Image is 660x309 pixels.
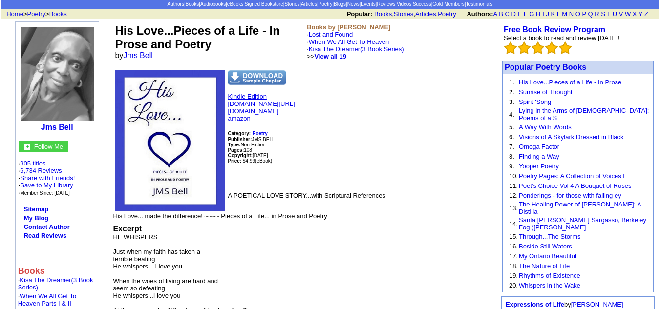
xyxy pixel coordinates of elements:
[19,160,75,196] font: · ·
[519,153,559,160] a: Finding a Way
[307,53,346,60] font: >>
[509,205,518,212] font: 13.
[509,124,514,131] font: 5.
[595,10,599,18] a: R
[509,220,518,227] font: 14.
[24,214,49,222] a: My Blog
[347,10,657,18] font: , , ,
[506,301,564,308] a: Expressions of Life
[228,174,472,184] iframe: fb:like Facebook Social Plugin
[518,41,531,54] img: bigemptystars.png
[524,10,528,18] a: F
[467,10,493,18] b: Authors:
[200,1,226,7] a: Audiobooks
[167,1,492,7] span: | | | | | | | | | | | | | | |
[519,182,631,189] a: Poet’s Choice Vol 4 A Bouquet of Roses
[499,10,503,18] a: B
[415,10,436,18] a: Articles
[619,10,623,18] a: V
[633,10,637,18] a: X
[309,31,353,38] a: Lost and Found
[519,143,559,150] a: Omega Factor
[504,34,620,41] font: Select a book to read and review [DATE]!
[519,243,572,250] a: Beside Still Waters
[49,10,67,18] a: Books
[6,10,23,18] a: Home
[509,272,518,279] font: 19.
[228,137,252,142] b: Publisher:
[123,51,152,60] a: Jms Bell
[438,10,456,18] a: Poetry
[509,252,518,260] font: 17.
[519,282,580,289] a: Whispers in the Wake
[34,142,63,150] a: Follow Me
[505,10,509,18] a: C
[504,25,605,34] a: Free Book Review Program
[519,163,559,170] a: Yooper Poetry
[519,252,576,260] a: My Ontario Beautiful
[377,1,395,7] a: Reviews
[347,10,373,18] b: Popular:
[18,292,76,307] a: When We All Get To Heaven Parts I & II
[18,291,19,292] img: shim.gif
[545,41,558,54] img: bigemptystars.png
[397,1,411,7] a: Videos
[18,276,93,291] a: Kisa The Dreamer(3 Book Series)
[529,10,534,18] a: G
[505,63,586,71] font: Popular Poetry Books
[509,143,514,150] font: 7.
[307,31,404,60] font: ·
[228,142,240,147] b: Type:
[519,133,623,141] a: Visions of A Skylark Dressed in Black
[519,216,646,231] a: Santa [PERSON_NAME] Sargasso, Berkeley Fog ([PERSON_NAME]
[519,272,580,279] a: Rhythms of Existence
[532,41,544,54] img: bigemptystars.png
[228,115,250,122] a: amazon
[115,70,225,211] img: See larger image
[243,158,255,164] font: $4.99
[115,24,279,51] font: His Love...Pieces of a Life - In Prose and Poetry
[228,147,244,153] b: Pages:
[34,143,63,150] font: Follow Me
[613,10,617,18] a: U
[307,45,404,60] font: ·
[24,232,66,239] a: Read Reviews
[21,27,94,121] img: 108732.jpg
[113,225,142,233] font: Excerpt
[509,79,514,86] font: 1.
[314,53,346,60] a: View all 19
[309,45,404,53] a: Kisa The Dreamer(3 Book Series)
[18,307,19,309] img: shim.gif
[18,266,45,276] b: Books
[519,124,572,131] a: A Way With Words
[394,10,413,18] a: Stories
[519,107,649,122] a: Lying in the Arms of [DEMOGRAPHIC_DATA]: Poems of a S
[24,144,30,150] img: gc.jpg
[509,98,514,105] font: 3.
[228,137,275,142] font: JMS BELL
[509,182,518,189] font: 11.
[569,10,574,18] a: N
[551,10,555,18] a: K
[228,93,267,100] a: Kindle Edition
[334,1,346,7] a: Blogs
[509,133,514,141] font: 6.
[509,163,514,170] font: 9.
[519,79,621,86] a: His Love...Pieces of a Life - In Prose
[493,10,497,18] a: A
[571,301,623,308] a: [PERSON_NAME]
[509,192,518,199] font: 12.
[228,100,295,107] a: [DOMAIN_NAME][URL]
[228,147,252,153] font: 108
[253,153,268,158] font: [DATE]
[504,41,517,54] img: bigemptystars.png
[562,10,567,18] a: M
[284,1,299,7] a: Stories
[517,10,522,18] a: E
[546,10,549,18] a: J
[639,10,642,18] a: Y
[519,172,627,180] a: Poetry Pages: A Collection of Voices F
[18,292,76,307] font: ·
[509,172,518,180] font: 10.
